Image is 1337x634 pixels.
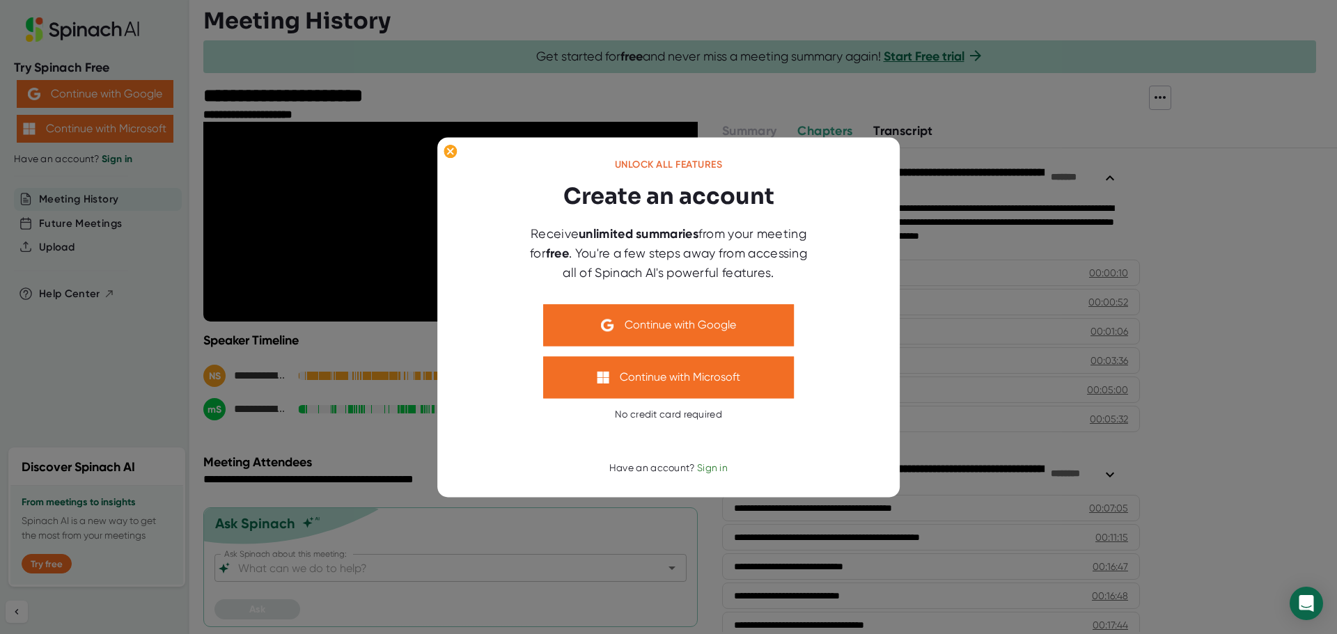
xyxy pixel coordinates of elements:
[563,180,774,213] h3: Create an account
[615,159,723,172] div: Unlock all features
[543,304,794,346] button: Continue with Google
[615,409,722,421] div: No credit card required
[697,463,728,474] span: Sign in
[609,463,728,475] div: Have an account?
[522,224,815,282] div: Receive from your meeting for . You're a few steps away from accessing all of Spinach AI's powerf...
[602,319,614,331] img: Aehbyd4JwY73AAAAAElFTkSuQmCC
[546,246,569,261] b: free
[1290,587,1323,620] div: Open Intercom Messenger
[543,356,794,398] button: Continue with Microsoft
[579,226,698,241] b: unlimited summaries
